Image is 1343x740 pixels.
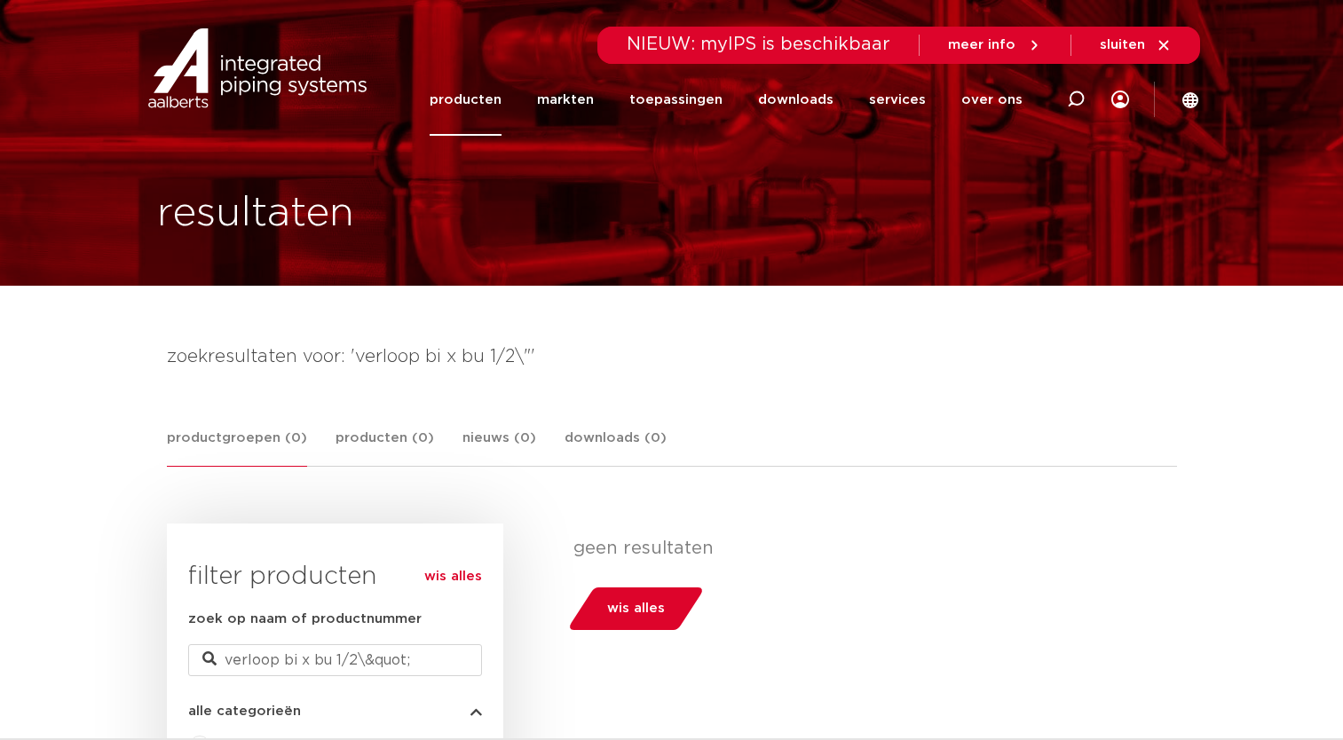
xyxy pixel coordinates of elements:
input: zoeken [188,644,482,676]
span: meer info [948,38,1015,51]
div: my IPS [1111,64,1129,136]
a: markten [537,64,594,136]
a: over ons [961,64,1023,136]
a: nieuws (0) [462,428,536,466]
span: alle categorieën [188,705,301,718]
button: alle categorieën [188,705,482,718]
span: sluiten [1100,38,1145,51]
a: downloads (0) [565,428,667,466]
a: producten [430,64,502,136]
span: NIEUW: myIPS is beschikbaar [627,35,890,53]
a: sluiten [1100,37,1172,53]
a: toepassingen [629,64,723,136]
h4: zoekresultaten voor: 'verloop bi x bu 1/2\"' [167,342,1177,371]
a: wis alles [424,566,482,587]
a: downloads [758,64,833,136]
p: geen resultaten [573,538,1164,559]
h1: resultaten [157,185,354,242]
nav: Menu [430,64,1023,136]
a: producten (0) [336,428,434,466]
a: productgroepen (0) [167,428,307,467]
span: wis alles [607,594,665,623]
h3: filter producten [188,559,482,594]
label: zoek op naam of productnummer [188,609,422,630]
a: meer info [948,37,1042,53]
a: services [869,64,926,136]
